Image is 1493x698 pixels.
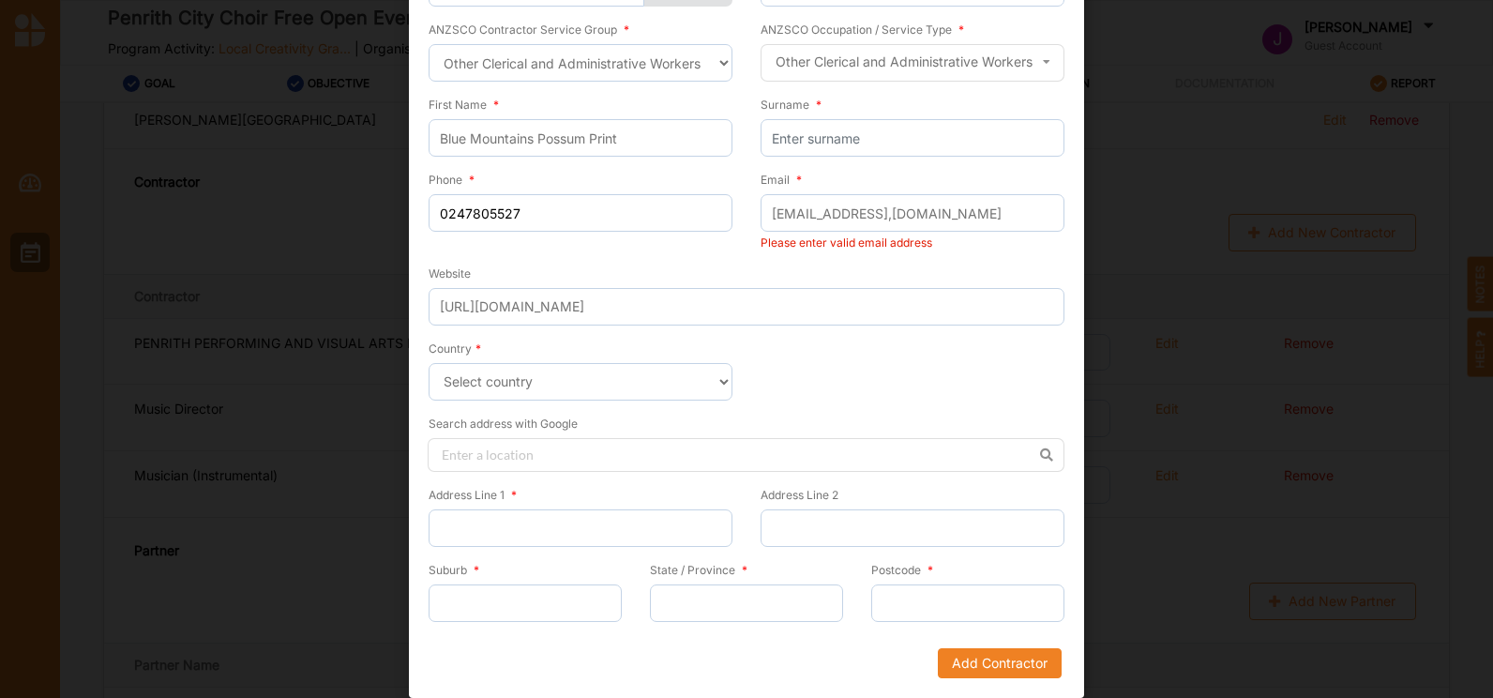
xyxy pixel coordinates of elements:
[761,97,822,113] label: Surname
[429,22,629,38] label: ANZSCO Contractor Service Group
[428,438,1064,472] input: Enter a location
[429,288,1064,326] input: Enter website
[650,562,747,578] label: State / Province
[871,562,933,578] label: Postcode
[429,194,732,232] input: Enter phone number
[761,172,802,188] label: Email
[761,22,964,38] label: ANZSCO Occupation / Service Type
[429,562,479,578] label: Suburb
[429,172,475,188] label: Phone
[761,235,1064,250] div: Please enter valid email address
[938,648,1062,678] button: Add Contractor
[429,341,481,357] label: Country
[429,487,517,503] label: Address Line 1
[429,266,471,281] label: Website
[761,194,1064,232] input: Enter email
[429,416,578,432] label: Search address with Google
[429,119,732,157] input: Enter first name
[761,119,1064,157] input: Enter surname
[429,97,499,113] label: First Name
[761,487,838,503] label: Address Line 2
[776,55,1033,68] div: Other Clerical and Administrative Workers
